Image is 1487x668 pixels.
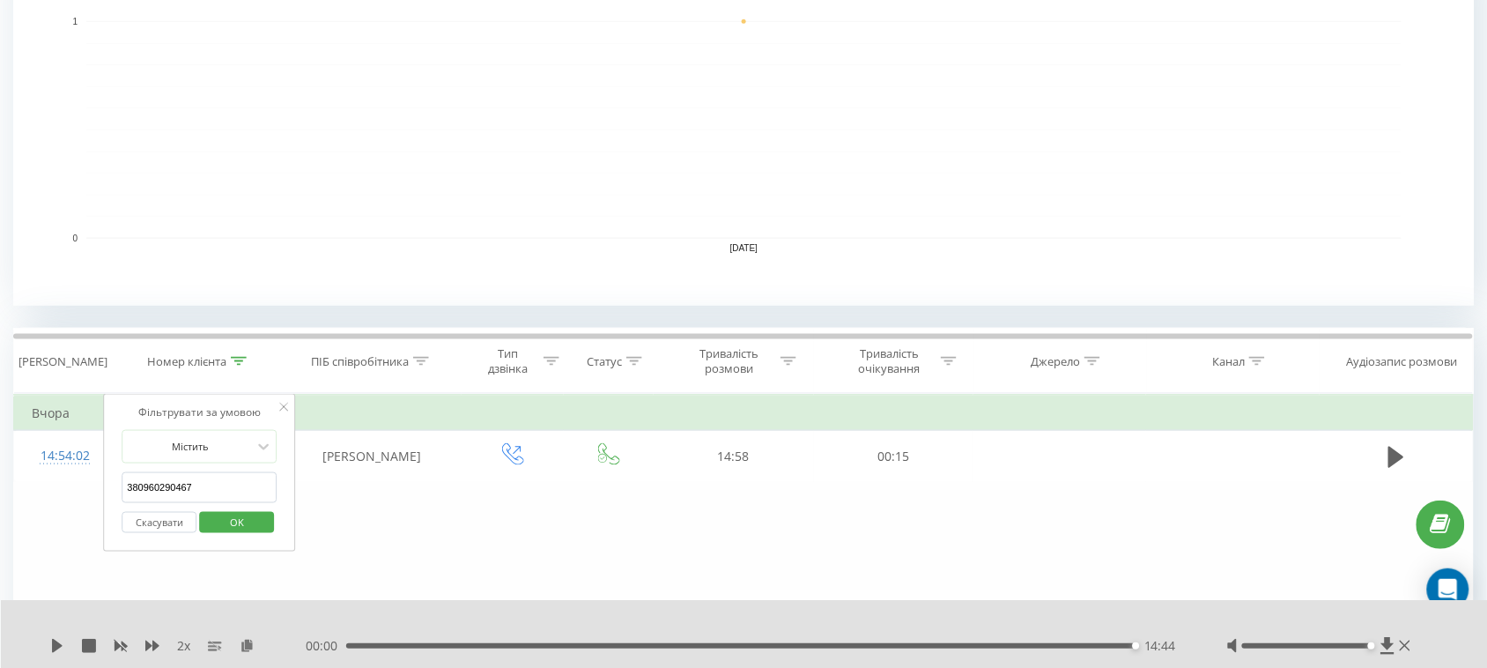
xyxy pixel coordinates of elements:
[72,17,78,26] text: 1
[1346,354,1457,369] div: Аудіозапис розмови
[72,234,78,243] text: 0
[306,637,346,655] span: 00:00
[1212,354,1245,369] div: Канал
[311,354,409,369] div: ПІБ співробітника
[682,346,776,376] div: Тривалість розмови
[212,508,262,536] span: OK
[14,396,1474,431] td: Вчора
[147,354,226,369] div: Номер клієнта
[199,512,274,534] button: OK
[814,431,974,482] td: 00:15
[1144,637,1176,655] span: 14:44
[477,346,539,376] div: Тип дзвінка
[122,404,277,421] div: Фільтрувати за умовою
[18,354,107,369] div: [PERSON_NAME]
[842,346,936,376] div: Тривалість очікування
[730,244,758,254] text: [DATE]
[177,637,190,655] span: 2 x
[587,354,622,369] div: Статус
[1427,568,1469,611] div: Open Intercom Messenger
[32,439,99,473] div: 14:54:02
[122,512,196,534] button: Скасувати
[122,472,277,503] input: Введіть значення
[1368,642,1375,649] div: Accessibility label
[654,431,814,482] td: 14:58
[1031,354,1080,369] div: Джерело
[1133,642,1140,649] div: Accessibility label
[283,431,462,482] td: [PERSON_NAME]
